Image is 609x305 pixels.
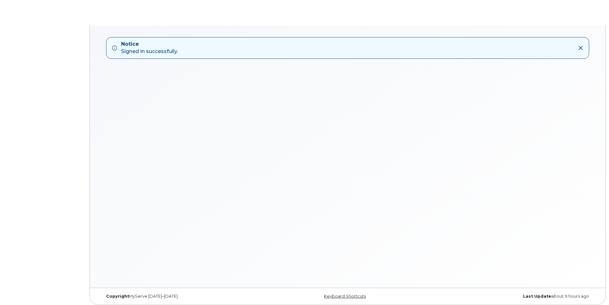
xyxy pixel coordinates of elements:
strong: Last Update [523,294,551,299]
a: Keyboard Shortcuts [324,294,366,299]
div: Signed in successfully. [121,41,178,55]
strong: Copyright [106,294,129,299]
div: MyServe [DATE]–[DATE] [101,294,266,299]
strong: Notice [121,41,178,48]
div: about 9 hours ago [430,294,594,299]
